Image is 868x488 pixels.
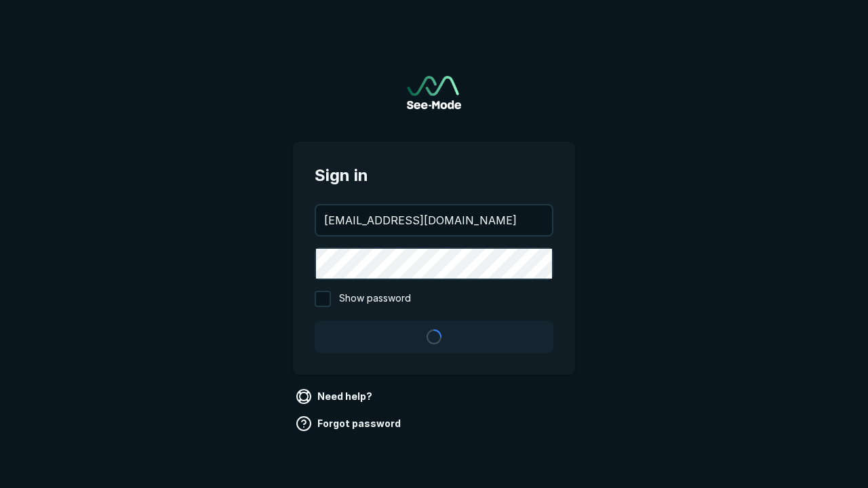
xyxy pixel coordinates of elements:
a: Need help? [293,386,378,407]
input: your@email.com [316,205,552,235]
span: Sign in [315,163,553,188]
a: Go to sign in [407,76,461,109]
img: See-Mode Logo [407,76,461,109]
a: Forgot password [293,413,406,434]
span: Show password [339,291,411,307]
